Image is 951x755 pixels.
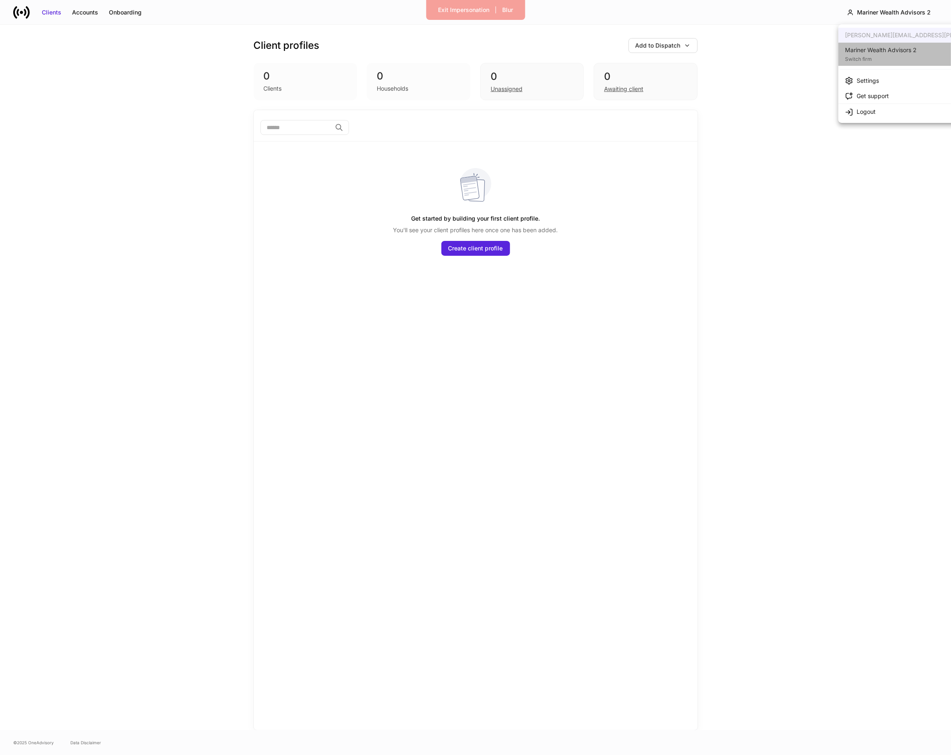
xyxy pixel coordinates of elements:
div: Get support [857,92,889,100]
div: Logout [857,108,876,116]
div: Blur [502,6,513,14]
div: Settings [857,77,879,85]
div: Mariner Wealth Advisors 2 [845,46,917,54]
div: Switch firm [845,54,917,63]
div: Exit Impersonation [438,6,489,14]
